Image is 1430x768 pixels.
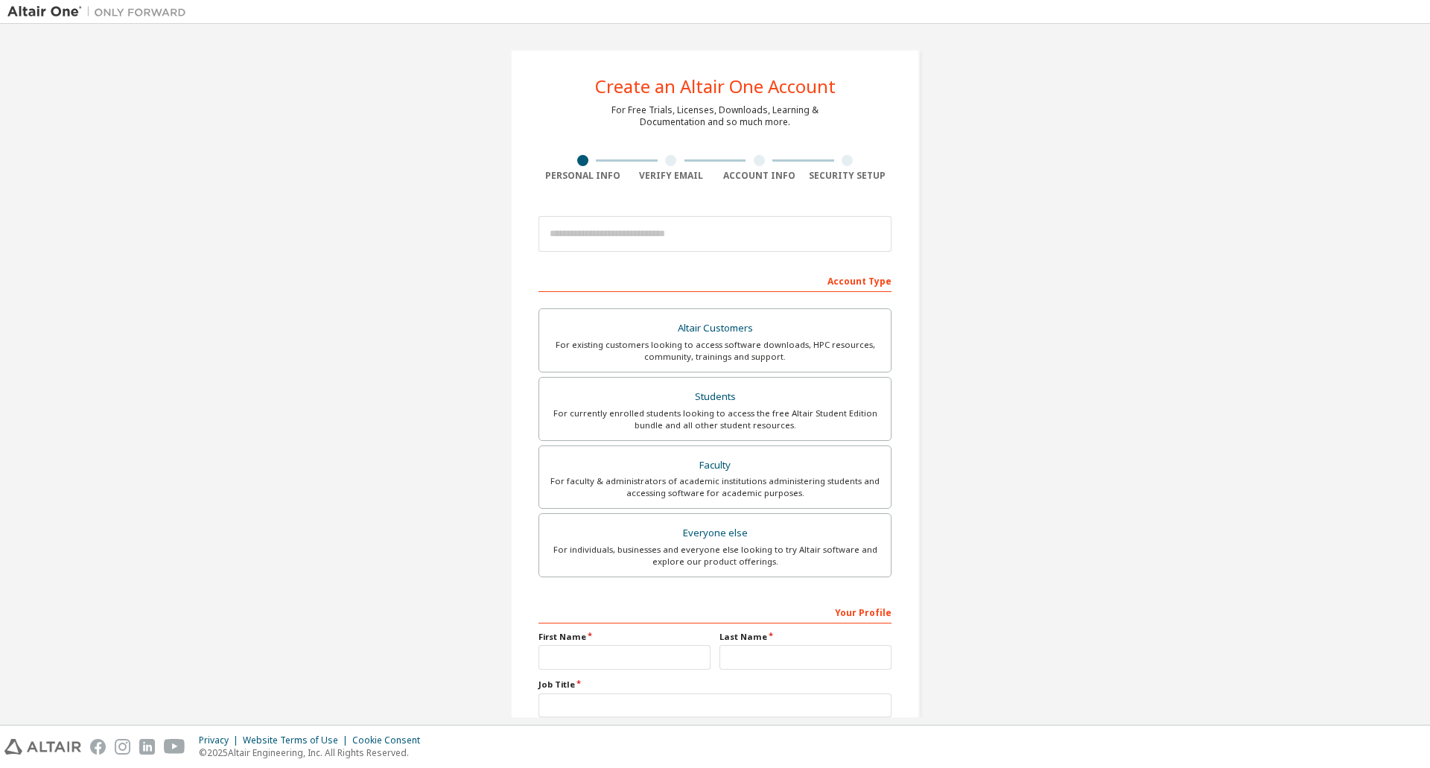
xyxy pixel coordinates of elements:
label: Last Name [719,631,892,643]
div: For existing customers looking to access software downloads, HPC resources, community, trainings ... [548,339,882,363]
div: Verify Email [627,170,716,182]
img: facebook.svg [90,739,106,755]
div: For Free Trials, Licenses, Downloads, Learning & Documentation and so much more. [611,104,819,128]
div: Cookie Consent [352,734,429,746]
div: Website Terms of Use [243,734,352,746]
div: Account Info [715,170,804,182]
div: Your Profile [538,600,892,623]
img: linkedin.svg [139,739,155,755]
div: Everyone else [548,523,882,544]
label: First Name [538,631,711,643]
div: Students [548,387,882,407]
div: For faculty & administrators of academic institutions administering students and accessing softwa... [548,475,882,499]
p: © 2025 Altair Engineering, Inc. All Rights Reserved. [199,746,429,759]
div: Create an Altair One Account [595,77,836,95]
div: Personal Info [538,170,627,182]
div: Altair Customers [548,318,882,339]
div: For individuals, businesses and everyone else looking to try Altair software and explore our prod... [548,544,882,568]
img: altair_logo.svg [4,739,81,755]
img: Altair One [7,4,194,19]
div: Privacy [199,734,243,746]
div: Security Setup [804,170,892,182]
div: For currently enrolled students looking to access the free Altair Student Edition bundle and all ... [548,407,882,431]
div: Faculty [548,455,882,476]
img: instagram.svg [115,739,130,755]
div: Account Type [538,268,892,292]
label: Job Title [538,679,892,691]
img: youtube.svg [164,739,185,755]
